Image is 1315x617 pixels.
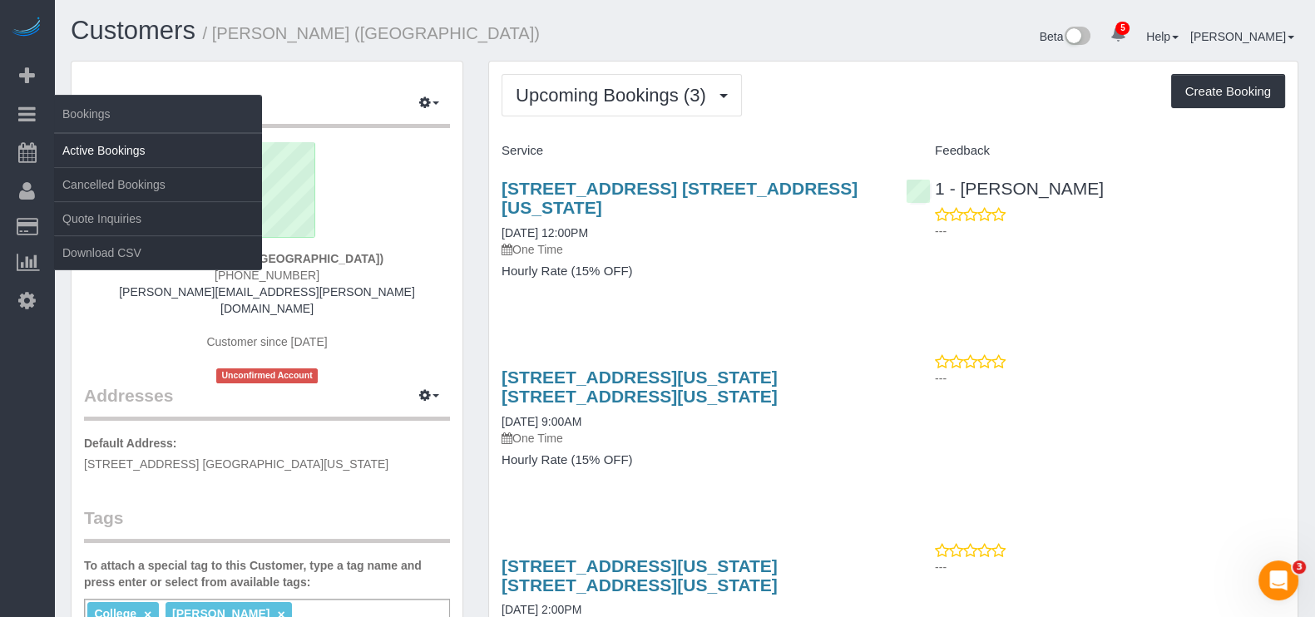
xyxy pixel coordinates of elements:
[54,133,262,270] ul: Bookings
[516,85,714,106] span: Upcoming Bookings (3)
[1102,17,1135,53] a: 5
[1190,30,1294,43] a: [PERSON_NAME]
[502,603,581,616] a: [DATE] 2:00PM
[84,457,388,471] span: [STREET_ADDRESS] [GEOGRAPHIC_DATA][US_STATE]
[1115,22,1130,35] span: 5
[1171,74,1285,109] button: Create Booking
[906,144,1285,158] h4: Feedback
[1293,560,1306,574] span: 3
[1040,30,1091,43] a: Beta
[1063,27,1090,48] img: New interface
[84,506,450,543] legend: Tags
[71,16,195,45] a: Customers
[54,168,262,201] a: Cancelled Bookings
[502,74,742,116] button: Upcoming Bookings (3)
[84,91,450,128] legend: Customer Info
[84,435,177,452] label: Default Address:
[206,335,327,348] span: Customer since [DATE]
[935,559,1285,575] p: ---
[935,223,1285,239] p: ---
[502,264,881,279] h4: Hourly Rate (15% OFF)
[502,430,881,447] p: One Time
[502,556,778,595] a: [STREET_ADDRESS][US_STATE] [STREET_ADDRESS][US_STATE]
[906,179,1104,198] a: 1 - [PERSON_NAME]
[1258,560,1298,600] iframe: Intercom live chat
[151,252,383,265] strong: [PERSON_NAME] ([GEOGRAPHIC_DATA])
[216,368,318,383] span: Unconfirmed Account
[502,415,581,428] a: [DATE] 9:00AM
[502,241,881,258] p: One Time
[54,202,262,235] a: Quote Inquiries
[54,236,262,269] a: Download CSV
[502,179,858,217] a: [STREET_ADDRESS] [STREET_ADDRESS][US_STATE]
[203,24,541,42] small: / [PERSON_NAME] ([GEOGRAPHIC_DATA])
[215,269,319,282] span: [PHONE_NUMBER]
[502,368,778,406] a: [STREET_ADDRESS][US_STATE] [STREET_ADDRESS][US_STATE]
[10,17,43,40] img: Automaid Logo
[502,226,588,239] a: [DATE] 12:00PM
[54,95,262,133] span: Bookings
[502,144,881,158] h4: Service
[935,370,1285,387] p: ---
[502,453,881,467] h4: Hourly Rate (15% OFF)
[1146,30,1179,43] a: Help
[84,557,450,590] label: To attach a special tag to this Customer, type a tag name and press enter or select from availabl...
[54,134,262,167] a: Active Bookings
[119,285,415,315] a: [PERSON_NAME][EMAIL_ADDRESS][PERSON_NAME][DOMAIN_NAME]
